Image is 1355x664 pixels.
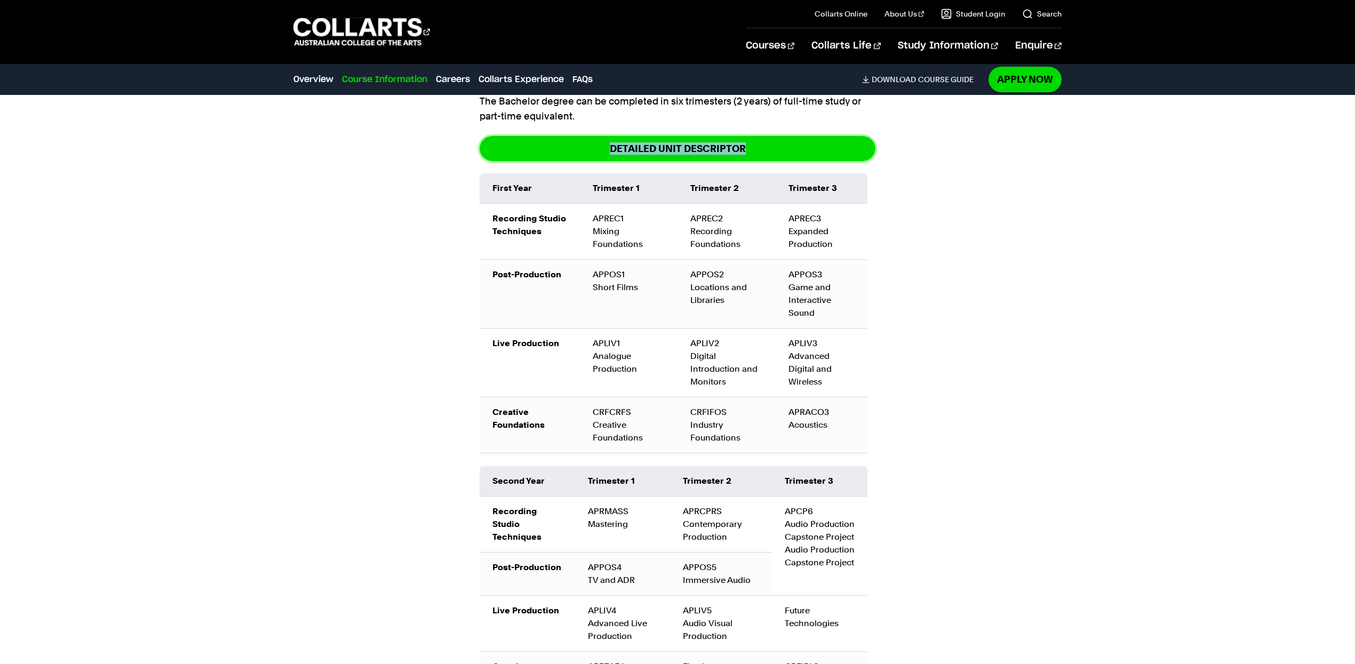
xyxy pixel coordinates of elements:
[862,75,982,84] a: DownloadCourse Guide
[580,203,678,259] td: APREC1 Mixing Foundations
[815,9,867,19] a: Collarts Online
[588,561,657,587] div: APPOS4 TV and ADR
[683,561,759,587] div: APPOS5 Immersive Audio
[492,506,541,542] strong: Recording Studio Techniques
[941,9,1005,19] a: Student Login
[480,94,875,124] p: The Bachelor degree can be completed in six trimesters (2 years) of full-time study or part-time ...
[588,604,657,643] div: APLIV4 Advanced Live Production
[293,17,430,47] div: Go to homepage
[746,28,794,63] a: Courses
[479,73,564,86] a: Collarts Experience
[1022,9,1062,19] a: Search
[1015,28,1062,63] a: Enquire
[436,73,470,86] a: Careers
[575,466,670,497] td: Trimester 1
[690,268,763,307] div: APPOS2 Locations and Libraries
[872,75,916,84] span: Download
[593,406,665,444] div: CRFCRFS Creative Foundations
[492,269,561,279] strong: Post-Production
[342,73,427,86] a: Course Information
[788,268,855,319] div: APPOS3 Game and Interactive Sound
[776,203,868,259] td: APREC3 Expanded Production
[670,466,772,497] td: Trimester 2
[492,605,559,615] strong: Live Production
[480,466,575,497] td: Second Year
[492,338,559,348] strong: Live Production
[293,73,333,86] a: Overview
[678,203,776,259] td: APREC2 Recording Foundations
[772,466,867,497] td: Trimester 3
[690,406,763,444] div: CRFIFOS Industry Foundations
[480,136,875,161] a: DETAILED UNIT DESCRIPTOR
[683,604,759,643] div: APLIV5 Audio Visual Production
[785,604,855,630] div: Future Technologies
[898,28,998,63] a: Study Information
[989,67,1062,92] a: Apply Now
[670,496,772,552] td: APRCPRS Contemporary Production
[678,173,776,204] td: Trimester 2
[593,268,665,294] div: APPOS1 Short Films
[690,337,763,388] div: APLIV2 Digital Introduction and Monitors
[593,337,665,375] div: APLIV1 Analogue Production
[884,9,924,19] a: About Us
[480,173,580,204] td: First Year
[772,496,867,595] td: APCP6 Audio Production Capstone Project Audio Production Capstone Project
[811,28,880,63] a: Collarts Life
[492,407,545,430] strong: Creative Foundations
[492,213,566,236] strong: Recording Studio Techniques
[788,337,855,388] div: APLIV3 Advanced Digital and Wireless
[580,173,678,204] td: Trimester 1
[575,496,670,552] td: APRMASS Mastering
[572,73,593,86] a: FAQs
[492,562,561,572] strong: Post-Production
[788,406,855,431] div: APRACO3 Acoustics
[776,173,868,204] td: Trimester 3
